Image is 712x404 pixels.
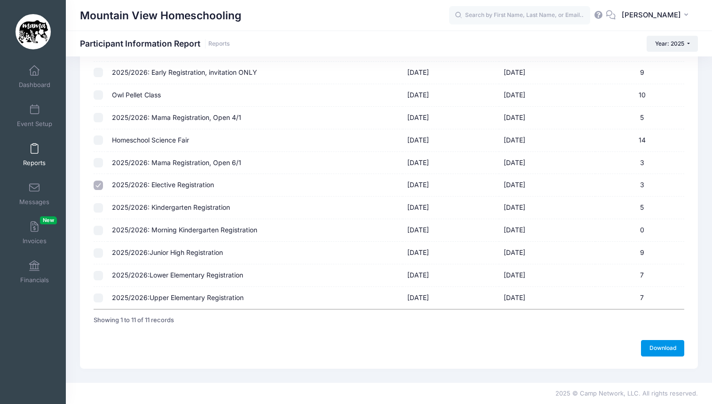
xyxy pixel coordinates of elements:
a: Financials [12,255,57,288]
td: 0 [595,219,684,242]
a: Messages [12,177,57,210]
td: [DATE] [499,129,595,152]
td: [DATE] [499,242,595,264]
td: 3 [595,152,684,174]
a: Reports [208,40,230,48]
div: Showing 1 to 11 of 11 records [94,309,174,331]
td: [DATE] [403,84,499,107]
td: [DATE] [499,219,595,242]
td: 2025/2026: Mama Registration, Open 4/1 [108,107,403,129]
span: Dashboard [19,81,50,89]
td: 2025/2026:Junior High Registration [108,242,403,264]
span: Messages [19,198,49,206]
span: Event Setup [17,120,52,128]
h1: Mountain View Homeschooling [80,5,241,26]
button: [PERSON_NAME] [616,5,698,26]
a: InvoicesNew [12,216,57,249]
td: 5 [595,107,684,129]
td: [DATE] [403,174,499,197]
img: Mountain View Homeschooling [16,14,51,49]
span: [PERSON_NAME] [622,10,681,20]
td: 2025/2026:Lower Elementary Registration [108,264,403,287]
span: 2025 © Camp Network, LLC. All rights reserved. [555,389,698,397]
span: New [40,216,57,224]
td: Homeschool Science Fair [108,129,403,152]
a: Event Setup [12,99,57,132]
td: [DATE] [499,107,595,129]
td: [DATE] [499,152,595,174]
td: 2025/2026: Elective Registration [108,174,403,197]
td: 2025/2026: Early Registration, invitation ONLY [108,62,403,84]
td: [DATE] [403,197,499,219]
td: Owl Pellet Class [108,84,403,107]
span: Reports [23,159,46,167]
td: [DATE] [499,287,595,309]
td: 10 [595,84,684,107]
td: [DATE] [403,264,499,287]
td: 2025/2026:Upper Elementary Registration [108,287,403,309]
td: [DATE] [499,197,595,219]
td: 2025/2026: Mama Registration, Open 6/1 [108,152,403,174]
span: Invoices [23,237,47,245]
a: Download [641,340,684,356]
td: [DATE] [403,152,499,174]
td: [DATE] [403,219,499,242]
td: [DATE] [403,287,499,309]
span: Year: 2025 [655,40,684,47]
td: [DATE] [403,242,499,264]
button: Year: 2025 [647,36,698,52]
span: Financials [20,276,49,284]
input: Search by First Name, Last Name, or Email... [449,6,590,25]
td: 9 [595,242,684,264]
td: 9 [595,62,684,84]
td: 3 [595,174,684,197]
td: [DATE] [403,107,499,129]
td: 2025/2026: Kindergarten Registration [108,197,403,219]
a: Dashboard [12,60,57,93]
a: Reports [12,138,57,171]
td: [DATE] [499,84,595,107]
td: [DATE] [499,62,595,84]
h1: Participant Information Report [80,39,230,48]
td: [DATE] [499,264,595,287]
td: 7 [595,264,684,287]
td: 2025/2026: Morning Kindergarten Registration [108,219,403,242]
td: [DATE] [403,62,499,84]
td: 5 [595,197,684,219]
td: 14 [595,129,684,152]
td: [DATE] [403,129,499,152]
td: 7 [595,287,684,309]
td: [DATE] [499,174,595,197]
